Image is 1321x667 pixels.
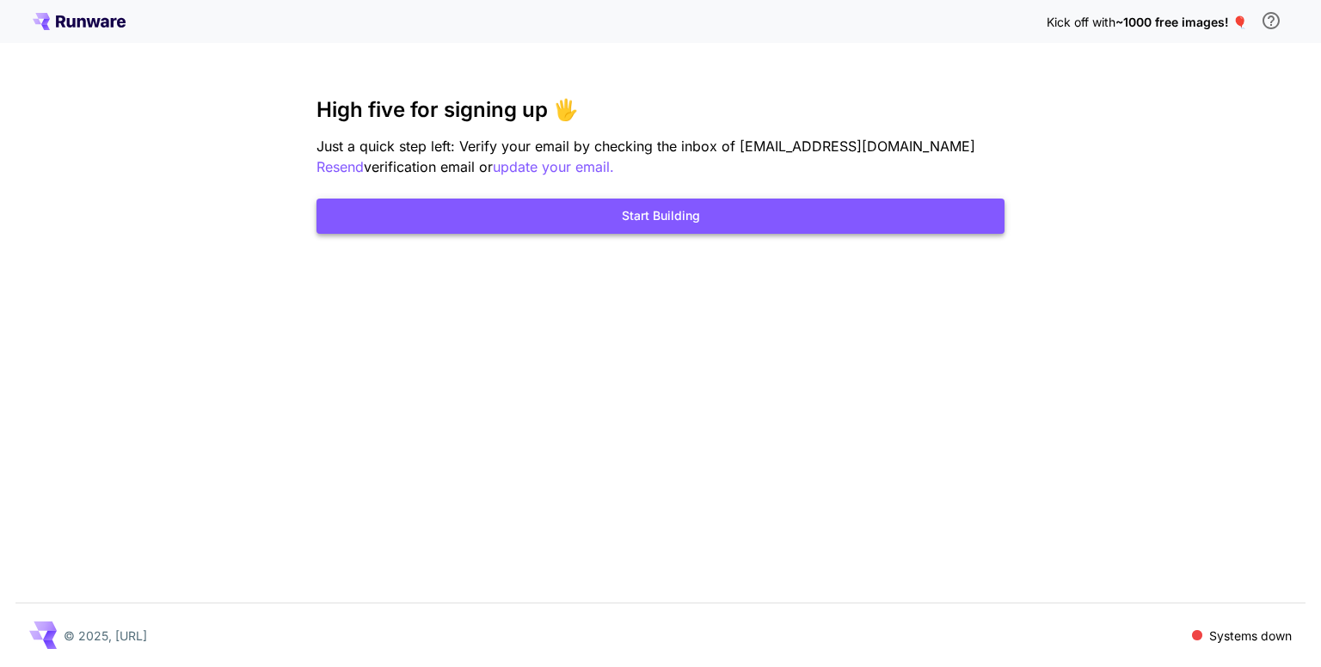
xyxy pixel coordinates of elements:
button: update your email. [493,156,614,178]
span: ~1000 free images! 🎈 [1115,15,1247,29]
button: Start Building [316,199,1005,234]
button: In order to qualify for free credit, you need to sign up with a business email address and click ... [1254,3,1288,38]
p: Systems down [1209,627,1292,645]
p: © 2025, [URL] [64,627,147,645]
h3: High five for signing up 🖐️ [316,98,1005,122]
span: verification email or [364,158,493,175]
span: Just a quick step left: Verify your email by checking the inbox of [EMAIL_ADDRESS][DOMAIN_NAME] [316,138,975,155]
button: Resend [316,156,364,178]
span: Kick off with [1047,15,1115,29]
